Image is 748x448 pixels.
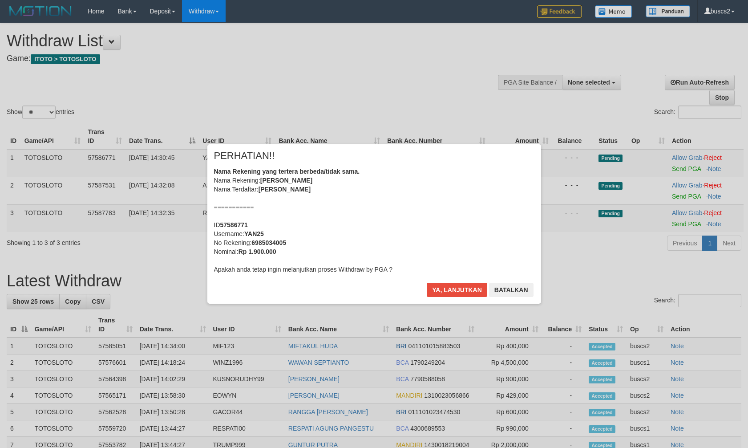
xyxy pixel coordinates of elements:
[489,283,534,297] button: Batalkan
[251,239,286,246] b: 6985034005
[427,283,487,297] button: Ya, lanjutkan
[244,230,264,237] b: YAN25
[214,151,275,160] span: PERHATIAN!!
[260,177,312,184] b: [PERSON_NAME]
[259,186,311,193] b: [PERSON_NAME]
[214,167,534,274] div: Nama Rekening: Nama Terdaftar: =========== ID Username: No Rekening: Nominal: Apakah anda tetap i...
[239,248,276,255] b: Rp 1.900.000
[220,221,248,228] b: 57586771
[214,168,360,175] b: Nama Rekening yang tertera berbeda/tidak sama.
